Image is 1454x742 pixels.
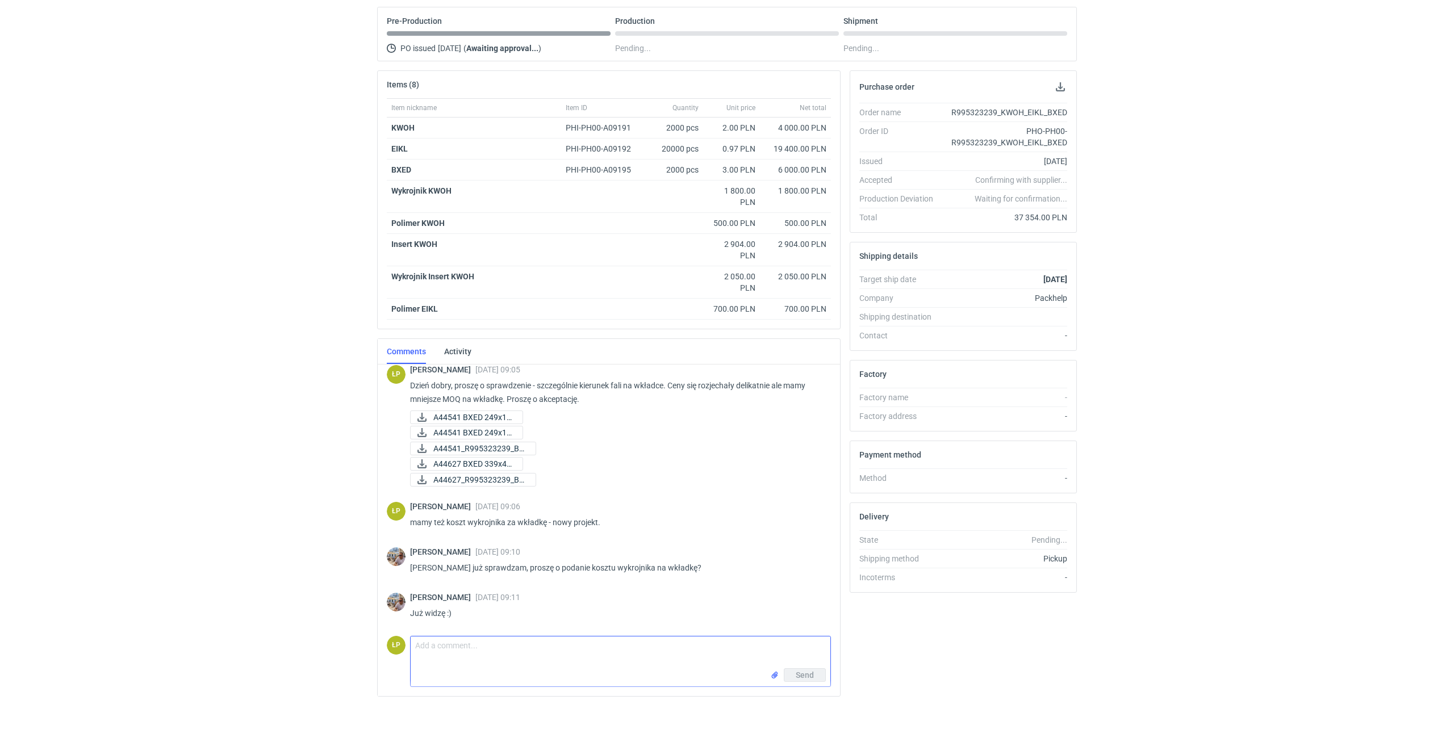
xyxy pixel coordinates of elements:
[859,392,942,403] div: Factory name
[391,165,411,174] strong: BXED
[410,365,475,374] span: [PERSON_NAME]
[387,365,406,384] figcaption: ŁP
[387,365,406,384] div: Łukasz Postawa
[615,41,651,55] span: Pending...
[859,82,914,91] h2: Purchase order
[410,442,536,455] button: A44541_R995323239_BX...
[708,217,755,229] div: 500.00 PLN
[764,217,826,229] div: 500.00 PLN
[410,473,524,487] div: A44627_R995323239_BXED_Inlay_2025-10-08.pdf
[859,330,942,341] div: Contact
[538,44,541,53] span: )
[859,174,942,186] div: Accepted
[387,80,419,89] h2: Items (8)
[942,572,1067,583] div: -
[764,122,826,133] div: 4 000.00 PLN
[410,410,523,424] button: A44541 BXED 249x18...
[784,668,826,682] button: Send
[646,160,703,181] div: 2000 pcs
[387,339,426,364] a: Comments
[708,271,755,294] div: 2 050.00 PLN
[859,410,942,422] div: Factory address
[646,139,703,160] div: 20000 pcs
[433,411,513,424] span: A44541 BXED 249x18...
[1054,80,1067,94] button: Download PO
[859,292,942,304] div: Company
[387,502,406,521] div: Łukasz Postawa
[391,219,445,228] strong: Polimer KWOH
[942,156,1067,167] div: [DATE]
[859,572,942,583] div: Incoterms
[764,271,826,282] div: 2 050.00 PLN
[708,143,755,154] div: 0.97 PLN
[708,303,755,315] div: 700.00 PLN
[615,16,655,26] p: Production
[566,103,587,112] span: Item ID
[475,547,520,556] span: [DATE] 09:10
[859,512,889,521] h2: Delivery
[391,144,408,153] strong: EIKL
[433,426,513,439] span: A44541 BXED 249x18...
[942,392,1067,403] div: -
[764,303,826,315] div: 700.00 PLN
[438,41,461,55] span: [DATE]
[1043,275,1067,284] strong: [DATE]
[410,606,822,620] p: Już widzę :)
[475,365,520,374] span: [DATE] 09:05
[410,593,475,602] span: [PERSON_NAME]
[859,251,918,261] h2: Shipping details
[410,426,523,439] div: A44541 BXED 249x189x56xE str zew.pdf
[672,103,699,112] span: Quantity
[942,553,1067,564] div: Pickup
[444,339,471,364] a: Activity
[1031,535,1067,544] em: Pending...
[859,156,942,167] div: Issued
[708,185,755,208] div: 1 800.00 PLN
[410,410,523,424] div: A44541 BXED 249x189x56xE str wew.pdf
[391,304,438,313] strong: Polimer EIKL
[942,125,1067,148] div: PHO-PH00-R995323239_KWOH_EIKL_BXED
[859,107,942,118] div: Order name
[708,122,755,133] div: 2.00 PLN
[942,107,1067,118] div: R995323239_KWOH_EIKL_BXED
[387,547,406,566] img: Michał Palasek
[859,311,942,322] div: Shipping destination
[387,41,611,55] div: PO issued
[975,175,1067,185] em: Confirming with supplier...
[410,561,822,575] p: [PERSON_NAME] już sprawdzam, proszę o podanie kosztu wykrojnika na wkładkę?
[566,122,642,133] div: PHI-PH00-A09191
[975,193,1067,204] em: Waiting for confirmation...
[566,143,642,154] div: PHI-PH00-A09192
[796,671,814,679] span: Send
[859,274,942,285] div: Target ship date
[726,103,755,112] span: Unit price
[387,636,406,655] div: Łukasz Postawa
[942,212,1067,223] div: 37 354.00 PLN
[463,44,466,53] span: (
[466,44,538,53] strong: Awaiting approval...
[391,240,437,249] strong: Insert KWOH
[410,502,475,511] span: [PERSON_NAME]
[843,41,1067,55] div: Pending...
[764,164,826,175] div: 6 000.00 PLN
[859,450,921,459] h2: Payment method
[859,212,942,223] div: Total
[764,238,826,250] div: 2 904.00 PLN
[410,515,822,529] p: mamy też koszt wykrojnika za wkładkę - nowy projekt.
[764,185,826,196] div: 1 800.00 PLN
[942,330,1067,341] div: -
[410,442,524,455] div: A44541_R995323239_BXED_2025-10-08.pdf
[646,118,703,139] div: 2000 pcs
[391,272,474,281] strong: Wykrojnik Insert KWOH
[859,125,942,148] div: Order ID
[387,593,406,611] div: Michał Palasek
[859,370,887,379] h2: Factory
[566,164,642,175] div: PHI-PH00-A09195
[475,502,520,511] span: [DATE] 09:06
[475,593,520,602] span: [DATE] 09:11
[859,553,942,564] div: Shipping method
[764,143,826,154] div: 19 400.00 PLN
[391,123,415,132] strong: KWOH
[387,636,406,655] figcaption: ŁP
